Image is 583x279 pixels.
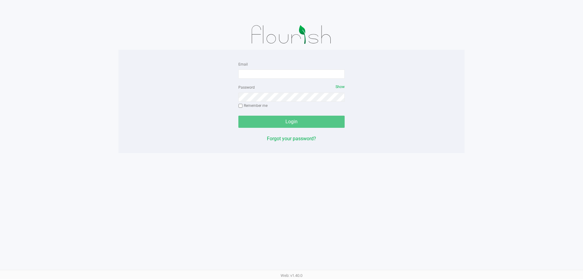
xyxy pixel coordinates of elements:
span: Show [336,85,345,89]
span: Web: v1.40.0 [281,273,302,278]
label: Email [238,62,248,67]
input: Remember me [238,104,243,108]
label: Remember me [238,103,268,108]
button: Forgot your password? [267,135,316,142]
label: Password [238,85,255,90]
